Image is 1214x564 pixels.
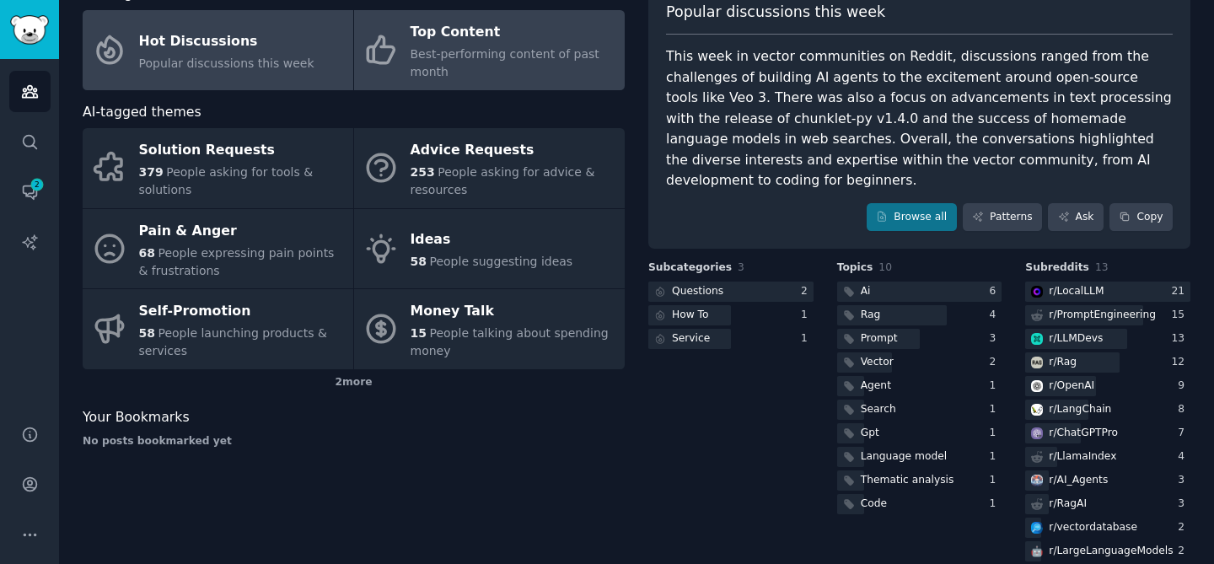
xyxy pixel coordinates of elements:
[411,255,427,268] span: 58
[837,447,1002,468] a: Language model1
[1031,522,1043,534] img: vectordatabase
[1178,497,1190,512] div: 3
[648,282,814,303] a: Questions2
[1178,520,1190,535] div: 2
[837,400,1002,421] a: Search1
[30,179,45,191] span: 2
[1178,449,1190,465] div: 4
[1049,379,1094,394] div: r/ OpenAI
[648,261,732,276] span: Subcategories
[861,284,871,299] div: Ai
[837,376,1002,397] a: Agent1
[1031,427,1043,439] img: ChatGPTPro
[1049,355,1077,370] div: r/ Rag
[139,137,345,164] div: Solution Requests
[990,426,1002,441] div: 1
[1049,473,1108,488] div: r/ AI_Agents
[139,165,164,179] span: 379
[411,165,595,196] span: People asking for advice & resources
[1049,308,1156,323] div: r/ PromptEngineering
[861,308,881,323] div: Rag
[738,261,744,273] span: 3
[1031,380,1043,392] img: OpenAI
[83,407,190,428] span: Your Bookmarks
[411,326,609,357] span: People talking about spending money
[1049,402,1111,417] div: r/ LangChain
[1109,203,1173,232] button: Copy
[83,10,353,90] a: Hot DiscussionsPopular discussions this week
[1025,447,1190,468] a: r/LlamaIndex4
[1031,286,1043,298] img: LocalLLM
[1049,426,1118,441] div: r/ ChatGPTPro
[1025,329,1190,350] a: LLMDevsr/LLMDevs13
[990,284,1002,299] div: 6
[861,426,879,441] div: Gpt
[1025,261,1089,276] span: Subreddits
[990,402,1002,417] div: 1
[1049,544,1173,559] div: r/ LargeLanguageModels
[837,305,1002,326] a: Rag4
[1031,475,1043,486] img: AI_Agents
[83,289,353,369] a: Self-Promotion58People launching products & services
[411,19,616,46] div: Top Content
[1171,331,1190,346] div: 13
[666,46,1173,191] div: This week in vector communities on Reddit, discussions ranged from the challenges of building AI ...
[990,497,1002,512] div: 1
[837,329,1002,350] a: Prompt3
[1178,402,1190,417] div: 8
[1031,357,1043,368] img: Rag
[1178,379,1190,394] div: 9
[1031,404,1043,416] img: LangChain
[411,326,427,340] span: 15
[1049,331,1103,346] div: r/ LLMDevs
[861,497,887,512] div: Code
[1031,333,1043,345] img: LLMDevs
[1025,494,1190,515] a: r/RagAI3
[1025,282,1190,303] a: LocalLLMr/LocalLLM21
[861,402,896,417] div: Search
[867,203,957,232] a: Browse all
[411,137,616,164] div: Advice Requests
[837,423,1002,444] a: Gpt1
[672,308,709,323] div: How To
[1095,261,1109,273] span: 13
[990,379,1002,394] div: 1
[1031,545,1043,557] img: LargeLanguageModels
[1048,203,1104,232] a: Ask
[139,326,327,357] span: People launching products & services
[1171,308,1190,323] div: 15
[837,282,1002,303] a: Ai6
[354,128,625,208] a: Advice Requests253People asking for advice & resources
[837,470,1002,491] a: Thematic analysis1
[837,352,1002,373] a: Vector2
[83,369,625,396] div: 2 more
[666,2,885,23] span: Popular discussions this week
[861,355,894,370] div: Vector
[990,331,1002,346] div: 3
[990,355,1002,370] div: 2
[83,102,201,123] span: AI-tagged themes
[861,331,898,346] div: Prompt
[83,128,353,208] a: Solution Requests379People asking for tools & solutions
[1178,426,1190,441] div: 7
[861,449,948,465] div: Language model
[1049,497,1087,512] div: r/ RagAI
[1025,541,1190,562] a: LargeLanguageModelsr/LargeLanguageModels2
[139,218,345,244] div: Pain & Anger
[83,209,353,289] a: Pain & Anger68People expressing pain points & frustrations
[10,15,49,45] img: GummySearch logo
[139,165,314,196] span: People asking for tools & solutions
[1025,470,1190,491] a: AI_Agentsr/AI_Agents3
[411,227,573,254] div: Ideas
[139,246,155,260] span: 68
[861,473,954,488] div: Thematic analysis
[990,449,1002,465] div: 1
[990,473,1002,488] div: 1
[411,165,435,179] span: 253
[648,329,814,350] a: Service1
[1025,376,1190,397] a: OpenAIr/OpenAI9
[801,331,814,346] div: 1
[139,56,314,70] span: Popular discussions this week
[1025,423,1190,444] a: ChatGPTPror/ChatGPTPro7
[1025,400,1190,421] a: LangChainr/LangChain8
